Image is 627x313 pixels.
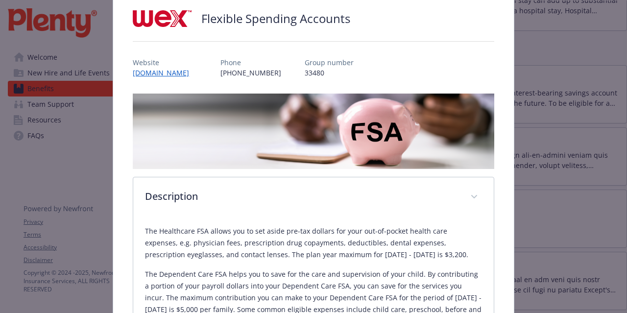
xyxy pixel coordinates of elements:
p: The Healthcare FSA allows you to set aside pre-tax dollars for your out-of-pocket health care exp... [145,225,482,261]
div: Description [133,177,493,217]
p: 33480 [305,68,354,78]
p: Phone [220,57,281,68]
img: Wex Inc. [133,4,192,33]
p: [PHONE_NUMBER] [220,68,281,78]
a: [DOMAIN_NAME] [133,68,197,77]
p: Group number [305,57,354,68]
p: Website [133,57,197,68]
img: banner [133,94,494,169]
h2: Flexible Spending Accounts [201,10,350,27]
p: Description [145,189,458,204]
